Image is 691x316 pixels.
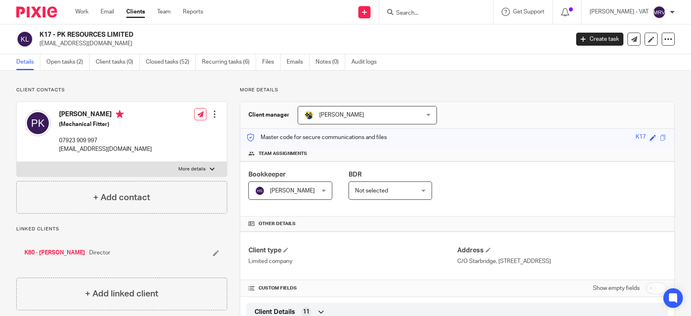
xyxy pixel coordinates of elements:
p: 07923 909 997 [59,137,152,145]
h5: (Mechanical Fitter) [59,120,152,128]
p: More details [178,166,206,172]
p: Master code for secure communications and files [246,133,387,141]
a: Details [16,54,40,70]
a: Team [157,8,171,16]
span: [PERSON_NAME] [270,188,315,194]
span: Team assignments [259,150,307,157]
p: C/O Starbridge, [STREET_ADDRESS] [457,257,666,265]
img: svg%3E [16,31,33,48]
p: Limited company [248,257,457,265]
p: More details [240,87,675,93]
a: Notes (0) [316,54,345,70]
i: Primary [116,110,124,118]
p: Client contacts [16,87,227,93]
label: Show empty fields [593,284,640,292]
a: Work [75,8,88,16]
h4: CUSTOM FIELDS [248,285,457,292]
input: Search [395,10,469,17]
span: Director [89,249,110,257]
span: [PERSON_NAME] [319,112,364,118]
span: BDR [349,171,362,178]
a: Closed tasks (52) [146,54,196,70]
span: 11 [303,308,309,316]
a: Client tasks (0) [96,54,140,70]
div: K17 [636,133,646,142]
span: Bookkeeper [248,171,286,178]
h4: Client type [248,246,457,255]
h4: Address [457,246,666,255]
img: Bobo-Starbridge%201.jpg [304,110,314,120]
a: Email [101,8,114,16]
p: [EMAIL_ADDRESS][DOMAIN_NAME] [39,40,564,48]
p: [PERSON_NAME] - VAT [590,8,649,16]
a: K80 - [PERSON_NAME] [24,249,85,257]
a: Clients [126,8,145,16]
p: Linked clients [16,226,227,232]
a: Reports [183,8,203,16]
h3: Client manager [248,111,290,119]
span: Get Support [513,9,544,15]
a: Audit logs [351,54,383,70]
h4: + Add linked client [85,287,158,300]
img: svg%3E [25,110,51,136]
a: Open tasks (2) [46,54,90,70]
img: svg%3E [653,6,666,19]
h4: [PERSON_NAME] [59,110,152,120]
h4: + Add contact [93,191,150,204]
h2: K17 - PK RESOURCES LIMITED [39,31,459,39]
p: [EMAIL_ADDRESS][DOMAIN_NAME] [59,145,152,153]
span: Not selected [355,188,388,194]
img: Pixie [16,7,57,18]
a: Emails [287,54,309,70]
img: svg%3E [255,186,265,196]
a: Files [262,54,281,70]
span: Other details [259,221,296,227]
a: Recurring tasks (6) [202,54,256,70]
a: Create task [576,33,623,46]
